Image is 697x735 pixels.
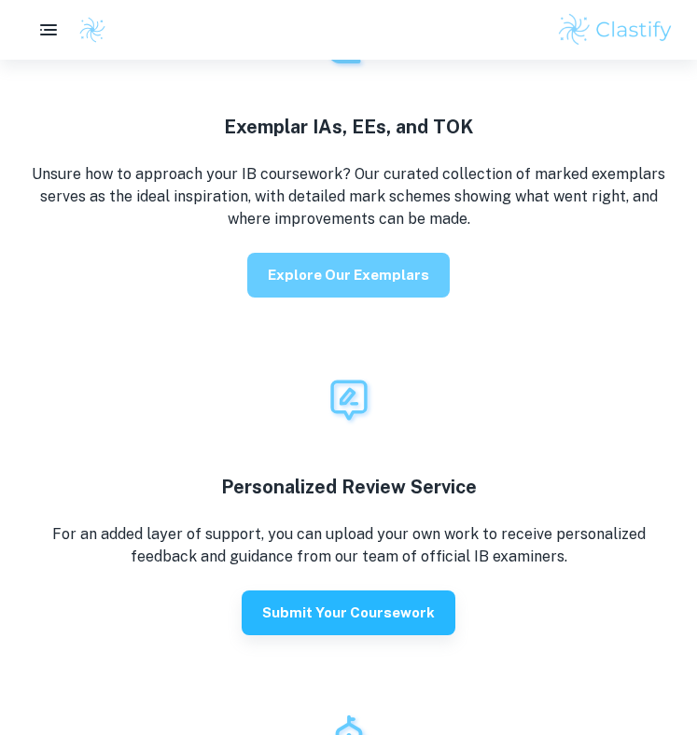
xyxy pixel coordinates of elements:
[556,11,675,49] img: Clastify logo
[321,372,377,428] img: Review
[78,16,106,44] img: Clastify logo
[22,473,675,501] h4: Personalized Review Service
[22,163,675,230] p: Unsure how to approach your IB coursework? Our curated collection of marked exemplars serves as t...
[247,253,450,298] button: Explore our exemplars
[247,265,450,283] a: Explore our exemplars
[67,16,106,44] a: Clastify logo
[22,113,675,141] h4: Exemplar IAs, EEs, and TOK
[242,590,455,635] button: Submit your coursework
[242,603,455,620] a: Submit your coursework
[22,523,675,568] p: For an added layer of support, you can upload your own work to receive personalized feedback and ...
